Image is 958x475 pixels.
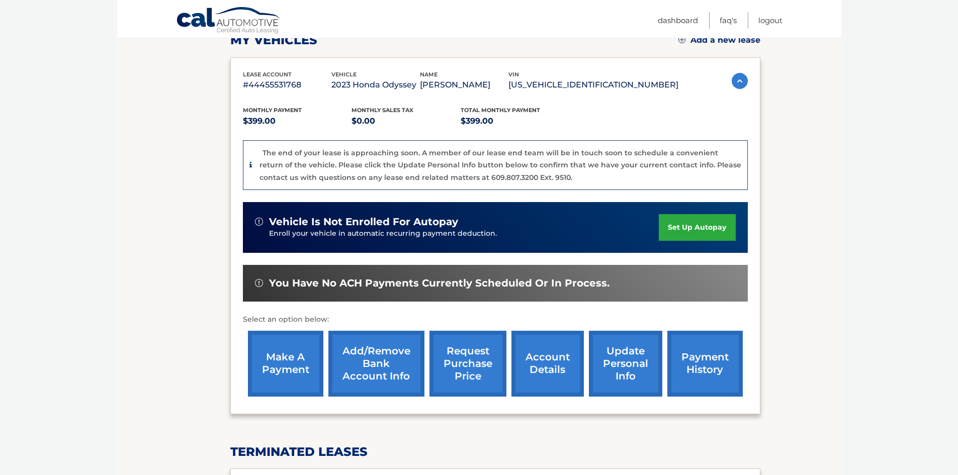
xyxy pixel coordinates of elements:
span: You have no ACH payments currently scheduled or in process. [269,277,609,290]
p: Enroll your vehicle in automatic recurring payment deduction. [269,228,659,239]
p: $399.00 [243,114,352,128]
span: lease account [243,71,292,78]
a: Add a new lease [678,35,760,45]
span: Monthly sales Tax [352,107,413,114]
p: [US_VEHICLE_IDENTIFICATION_NUMBER] [508,78,678,92]
a: Cal Automotive [176,7,282,36]
a: update personal info [589,331,662,397]
a: request purchase price [429,331,506,397]
p: The end of your lease is approaching soon. A member of our lease end team will be in touch soon t... [259,148,741,182]
h2: my vehicles [230,33,317,48]
p: [PERSON_NAME] [420,78,508,92]
p: $0.00 [352,114,461,128]
h2: terminated leases [230,444,760,459]
img: alert-white.svg [255,218,263,226]
span: vehicle is not enrolled for autopay [269,216,458,228]
span: vin [508,71,519,78]
span: Monthly Payment [243,107,302,114]
a: payment history [667,331,743,397]
a: FAQ's [720,12,737,29]
img: add.svg [678,36,685,43]
img: accordion-active.svg [732,73,748,89]
a: Add/Remove bank account info [328,331,424,397]
span: Total Monthly Payment [461,107,540,114]
a: set up autopay [659,214,735,241]
p: 2023 Honda Odyssey [331,78,420,92]
p: Select an option below: [243,314,748,326]
a: Logout [758,12,782,29]
p: $399.00 [461,114,570,128]
span: name [420,71,438,78]
a: make a payment [248,331,323,397]
a: Dashboard [658,12,698,29]
img: alert-white.svg [255,279,263,287]
p: #44455531768 [243,78,331,92]
a: account details [511,331,584,397]
span: vehicle [331,71,357,78]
